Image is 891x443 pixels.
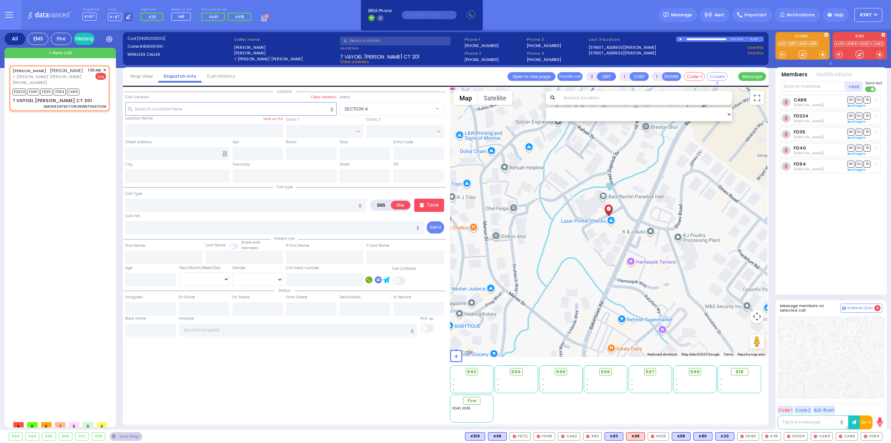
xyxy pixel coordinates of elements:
span: 593 [467,368,476,375]
div: CAR6 [836,432,858,441]
div: See map [110,432,142,441]
a: Dispatch info [158,73,202,79]
div: Fire [51,33,72,45]
div: BLS [465,432,485,441]
div: K58 [672,432,691,441]
a: Send again [847,120,866,124]
span: BRIA Phone [368,8,392,14]
span: FD54 [54,89,66,96]
label: Turn off text [865,86,876,93]
img: red-radio-icon.svg [586,435,590,438]
span: Phone 4 [527,51,586,56]
span: + New call [48,49,72,56]
span: Berish Feldman [794,135,824,140]
span: - [452,377,455,382]
label: [PHONE_NUMBER] [464,57,499,62]
input: Search hospital [179,323,417,337]
a: KJFD [834,41,845,46]
span: Moshe Yabra [794,167,824,172]
span: 596 [601,368,610,375]
a: K68 [809,41,818,46]
a: FD40 [794,145,806,151]
label: Floor [340,139,348,145]
span: - [497,377,499,382]
button: Code-1 [684,72,705,81]
label: Township [232,162,250,167]
img: red-radio-icon.svg [537,435,540,438]
label: Night unit [141,8,165,12]
span: - [631,382,633,387]
button: Internal Chat 4 [841,304,882,313]
span: - [676,382,678,387]
button: Toggle fullscreen view [750,91,764,105]
span: Notifications [787,12,815,18]
div: BLS [715,432,734,441]
span: 597 [646,368,655,375]
span: Jacob Friedman [794,151,824,156]
span: - [452,387,455,392]
span: SO [855,129,862,135]
div: FD40 [737,432,759,441]
input: Search member [780,81,845,92]
label: Cross 1 [286,117,299,122]
a: K58 [798,41,808,46]
div: - [720,377,759,382]
input: Search location [559,91,733,105]
div: BLS [605,432,623,441]
label: ר' [PERSON_NAME]' [PERSON_NAME] [234,56,338,62]
a: FD54 [794,161,806,167]
img: message.svg [663,12,669,17]
span: Clear address [340,59,369,64]
button: ENGINE [662,72,681,81]
span: Phone 2 [464,51,524,56]
div: FD54 [861,432,882,441]
label: Gender [232,265,246,271]
span: Send text [865,81,882,86]
label: ZIP [393,162,399,167]
div: K35 [762,432,781,441]
label: In Service [393,295,411,300]
input: Search location here [125,102,337,115]
a: CAR6 [794,97,807,102]
a: Call History [202,73,241,79]
div: BLS [672,432,691,441]
label: Areas [340,94,350,100]
button: ALS-Rush [813,406,835,414]
button: UNIT [597,72,616,81]
img: red-radio-icon.svg [839,435,842,438]
span: K-67 [108,13,122,21]
label: Cad: [127,36,231,41]
label: Last 3 location [589,37,676,43]
span: 1 [55,422,65,427]
div: BLS [693,432,712,441]
div: 595 [42,433,56,440]
label: Location Name [125,116,153,121]
span: SECTION 4 [345,106,368,113]
span: Call type [273,184,296,190]
label: Call back number [286,265,319,271]
div: FD25 [648,432,669,441]
div: CAR3 [811,432,833,441]
span: [0925202502] [137,36,165,41]
div: 593 [9,433,22,440]
button: +Add [845,81,863,92]
span: TR [864,129,870,135]
label: State [340,162,349,167]
div: 593 [583,432,602,441]
label: Pick up [420,316,433,321]
span: [PHONE_NUMBER] [13,80,47,85]
a: [STREET_ADDRESS][PERSON_NAME] [589,45,656,51]
label: Last Name [206,243,226,248]
img: red-radio-icon.svg [814,435,817,438]
span: 0 [97,422,107,427]
span: Joel Weinstock [794,119,824,124]
div: CAR2 [558,432,580,441]
label: City [125,162,133,167]
div: BLS [488,432,507,441]
div: All [5,33,25,45]
label: P Last Name [366,243,389,249]
span: - [631,387,633,392]
span: Joel Sandel [794,102,824,108]
label: From Scene [286,295,307,300]
div: 7 VAYOEL [PERSON_NAME] CT 201 [13,97,92,104]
